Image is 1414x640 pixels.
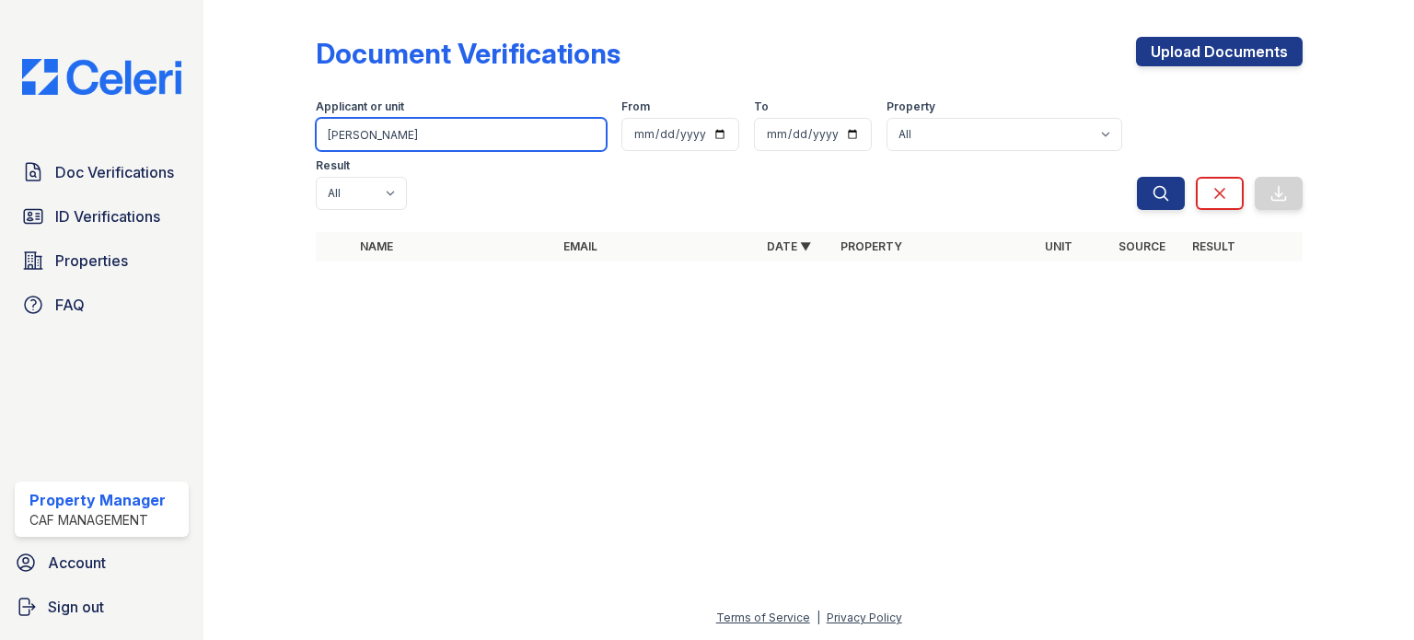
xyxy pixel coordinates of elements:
a: Sign out [7,588,196,625]
a: Date ▼ [767,239,811,253]
img: CE_Logo_Blue-a8612792a0a2168367f1c8372b55b34899dd931a85d93a1a3d3e32e68fde9ad4.png [7,59,196,95]
div: | [817,611,820,624]
span: ID Verifications [55,205,160,227]
span: Account [48,552,106,574]
label: From [621,99,650,114]
a: Terms of Service [716,611,810,624]
label: To [754,99,769,114]
span: Properties [55,250,128,272]
input: Search by name, email, or unit number [316,118,607,151]
a: Email [563,239,597,253]
label: Result [316,158,350,173]
a: Privacy Policy [827,611,902,624]
div: Document Verifications [316,37,620,70]
a: Unit [1045,239,1072,253]
a: Upload Documents [1136,37,1303,66]
span: FAQ [55,294,85,316]
label: Property [887,99,935,114]
a: Account [7,544,196,581]
div: Property Manager [29,489,166,511]
a: ID Verifications [15,198,189,235]
a: FAQ [15,286,189,323]
a: Name [360,239,393,253]
a: Properties [15,242,189,279]
div: CAF Management [29,511,166,529]
a: Property [840,239,902,253]
a: Doc Verifications [15,154,189,191]
a: Source [1118,239,1165,253]
span: Sign out [48,596,104,618]
span: Doc Verifications [55,161,174,183]
label: Applicant or unit [316,99,404,114]
a: Result [1192,239,1235,253]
